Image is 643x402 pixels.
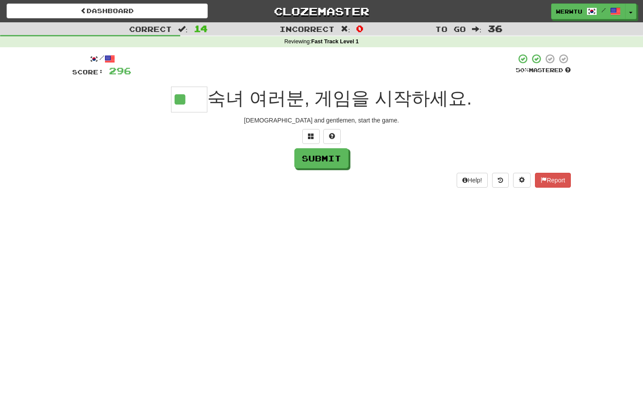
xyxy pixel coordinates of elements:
[221,3,422,19] a: Clozemaster
[129,24,172,33] span: Correct
[323,129,341,144] button: Single letter hint - you only get 1 per sentence and score half the points! alt+h
[294,148,349,168] button: Submit
[516,66,529,73] span: 50 %
[472,25,482,33] span: :
[356,23,363,34] span: 0
[535,173,571,188] button: Report
[72,53,131,64] div: /
[435,24,466,33] span: To go
[280,24,335,33] span: Incorrect
[551,3,626,19] a: werwtu /
[72,68,104,76] span: Score:
[302,129,320,144] button: Switch sentence to multiple choice alt+p
[601,7,606,13] span: /
[109,65,131,76] span: 296
[72,116,571,125] div: [DEMOGRAPHIC_DATA] and gentlemen, start the game.
[194,23,208,34] span: 14
[311,38,359,45] strong: Fast Track Level 1
[516,66,571,74] div: Mastered
[178,25,188,33] span: :
[7,3,208,18] a: Dashboard
[556,7,582,15] span: werwtu
[488,23,503,34] span: 36
[207,88,472,108] span: 숙녀 여러분, 게임을 시작하세요.
[492,173,509,188] button: Round history (alt+y)
[457,173,488,188] button: Help!
[341,25,350,33] span: :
